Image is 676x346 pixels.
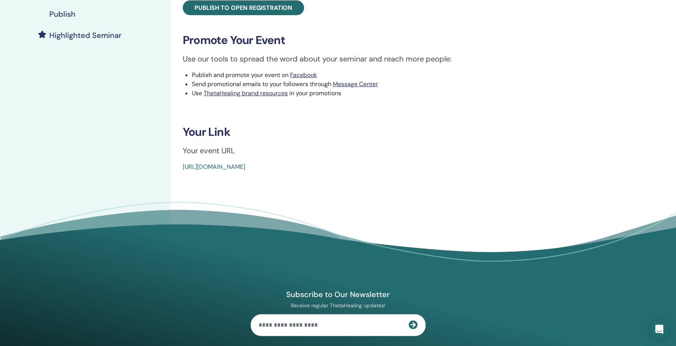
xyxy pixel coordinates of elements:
[251,289,426,299] h4: Subscribe to Our Newsletter
[49,9,75,19] h4: Publish
[194,4,292,12] span: Publish to open registration
[204,89,288,97] a: ThetaHealing brand resources
[192,89,609,98] li: Use in your promotions
[183,145,609,156] p: Your event URL
[650,320,668,338] div: Open Intercom Messenger
[251,302,426,309] p: Receive regular ThetaHealing updates!
[183,0,304,15] a: Publish to open registration
[192,71,609,80] li: Publish and promote your event on
[290,71,317,79] a: Facebook
[183,53,609,64] p: Use our tools to spread the word about your seminar and reach more people:
[183,125,609,139] h3: Your Link
[183,163,245,171] a: [URL][DOMAIN_NAME]
[183,33,609,47] h3: Promote Your Event
[192,80,609,89] li: Send promotional emails to your followers through
[333,80,378,88] a: Message Center
[49,31,122,40] h4: Highlighted Seminar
